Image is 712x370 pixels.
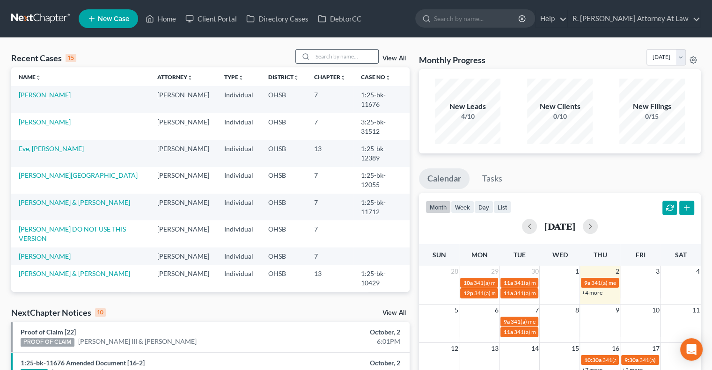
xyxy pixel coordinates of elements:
[313,50,378,63] input: Search by name...
[150,140,217,167] td: [PERSON_NAME]
[619,101,685,112] div: New Filings
[21,359,145,367] a: 1:25-bk-11676 Amended Document [16-2]
[382,55,406,62] a: View All
[157,73,193,80] a: Attorneyunfold_more
[98,15,129,22] span: New Case
[353,265,410,291] td: 1:25-bk-10429
[503,279,513,286] span: 11a
[353,292,410,319] td: 1:25-bk-12110
[419,54,485,65] h3: Monthly Progress
[426,201,451,213] button: month
[261,140,307,167] td: OHSB
[280,337,400,346] div: 6:01PM
[514,251,526,259] span: Tue
[19,91,71,99] a: [PERSON_NAME]
[574,266,580,277] span: 1
[624,356,638,363] span: 9:30a
[691,305,701,316] span: 11
[570,343,580,354] span: 15
[307,167,353,194] td: 7
[680,338,703,361] div: Open Intercom Messenger
[635,251,645,259] span: Fri
[463,279,472,286] span: 10a
[150,292,217,319] td: [PERSON_NAME]
[307,220,353,247] td: 7
[503,318,509,325] span: 9a
[307,292,353,319] td: 7
[307,86,353,113] td: 7
[527,112,593,121] div: 0/10
[490,343,499,354] span: 13
[217,113,261,140] td: Individual
[150,265,217,291] td: [PERSON_NAME]
[36,75,41,80] i: unfold_more
[353,113,410,140] td: 3:25-bk-31512
[261,113,307,140] td: OHSB
[453,305,459,316] span: 5
[217,247,261,265] td: Individual
[66,54,76,62] div: 15
[261,194,307,220] td: OHSB
[449,343,459,354] span: 12
[474,168,511,189] a: Tasks
[19,171,138,179] a: [PERSON_NAME][GEOGRAPHIC_DATA]
[651,343,660,354] span: 17
[581,289,602,296] a: +4 more
[217,86,261,113] td: Individual
[474,201,493,213] button: day
[280,327,400,337] div: October, 2
[435,101,500,112] div: New Leads
[217,220,261,247] td: Individual
[294,75,299,80] i: unfold_more
[217,265,261,291] td: Individual
[353,194,410,220] td: 1:25-bk-11712
[261,247,307,265] td: OHSB
[19,225,126,242] a: [PERSON_NAME] DO NOT USE THIS VERSION
[19,118,71,126] a: [PERSON_NAME]
[574,305,580,316] span: 8
[490,266,499,277] span: 29
[503,328,513,335] span: 11a
[510,318,601,325] span: 341(a) meeting for [PERSON_NAME]
[552,251,567,259] span: Wed
[19,145,84,152] a: Eve, [PERSON_NAME]
[449,266,459,277] span: 28
[361,73,391,80] a: Case Nounfold_more
[493,305,499,316] span: 6
[353,86,410,113] td: 1:25-bk-11676
[534,305,539,316] span: 7
[261,292,307,319] td: OHSB
[651,305,660,316] span: 10
[353,140,410,167] td: 1:25-bk-12389
[150,86,217,113] td: [PERSON_NAME]
[238,75,244,80] i: unfold_more
[19,73,41,80] a: Nameunfold_more
[217,292,261,319] td: Individual
[451,201,474,213] button: week
[593,251,607,259] span: Thu
[217,140,261,167] td: Individual
[224,73,244,80] a: Typeunfold_more
[11,52,76,64] div: Recent Cases
[19,269,130,277] a: [PERSON_NAME] & [PERSON_NAME]
[280,358,400,368] div: October, 2
[435,112,500,121] div: 4/10
[610,343,620,354] span: 16
[695,266,701,277] span: 4
[527,101,593,112] div: New Clients
[181,10,242,27] a: Client Portal
[471,251,487,259] span: Mon
[261,167,307,194] td: OHSB
[514,328,653,335] span: 341(a) meeting for [PERSON_NAME] & [PERSON_NAME]
[602,356,692,363] span: 341(a) meeting for [PERSON_NAME]
[313,10,366,27] a: DebtorCC
[261,86,307,113] td: OHSB
[530,343,539,354] span: 14
[536,10,567,27] a: Help
[584,279,590,286] span: 9a
[385,75,391,80] i: unfold_more
[307,247,353,265] td: 7
[654,266,660,277] span: 3
[307,140,353,167] td: 13
[78,337,197,346] a: [PERSON_NAME] III & [PERSON_NAME]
